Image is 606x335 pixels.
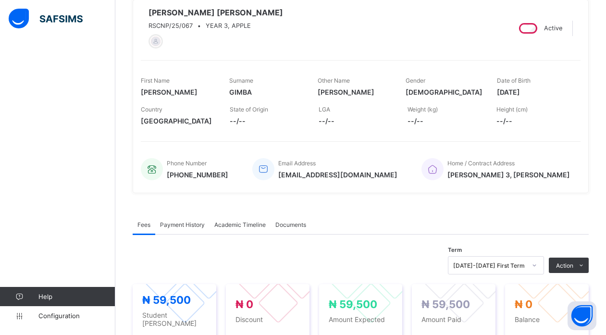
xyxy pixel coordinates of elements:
[329,315,393,323] span: Amount Expected
[447,171,570,179] span: [PERSON_NAME] 3, [PERSON_NAME]
[38,312,115,320] span: Configuration
[278,171,397,179] span: [EMAIL_ADDRESS][DOMAIN_NAME]
[141,77,170,84] span: First Name
[141,117,215,125] span: [GEOGRAPHIC_DATA]
[421,298,470,310] span: ₦ 59,500
[496,117,571,125] span: --/--
[148,22,193,29] span: RSCNP/25/067
[556,262,573,269] span: Action
[229,88,303,96] span: GIMBA
[544,25,562,32] span: Active
[318,77,350,84] span: Other Name
[497,88,571,96] span: [DATE]
[275,221,306,228] span: Documents
[142,294,191,306] span: ₦ 59,500
[447,160,515,167] span: Home / Contract Address
[319,106,330,113] span: LGA
[515,298,532,310] span: ₦ 0
[229,77,253,84] span: Surname
[453,262,526,269] div: [DATE]-[DATE] First Term
[408,117,482,125] span: --/--
[497,77,531,84] span: Date of Birth
[160,221,205,228] span: Payment History
[235,315,300,323] span: Discount
[137,221,150,228] span: Fees
[148,8,283,17] span: [PERSON_NAME] [PERSON_NAME]
[406,77,425,84] span: Gender
[206,22,251,29] span: YEAR 3, APPLE
[9,9,83,29] img: safsims
[142,311,207,327] span: Student [PERSON_NAME]
[148,22,283,29] div: •
[230,106,268,113] span: State of Origin
[568,301,596,330] button: Open asap
[167,171,228,179] span: [PHONE_NUMBER]
[230,117,304,125] span: --/--
[235,298,253,310] span: ₦ 0
[408,106,438,113] span: Weight (kg)
[141,88,215,96] span: [PERSON_NAME]
[319,117,393,125] span: --/--
[496,106,528,113] span: Height (cm)
[421,315,486,323] span: Amount Paid
[214,221,266,228] span: Academic Timeline
[406,88,482,96] span: [DEMOGRAPHIC_DATA]
[318,88,392,96] span: [PERSON_NAME]
[141,106,162,113] span: Country
[329,298,377,310] span: ₦ 59,500
[38,293,115,300] span: Help
[448,247,462,253] span: Term
[515,315,579,323] span: Balance
[278,160,316,167] span: Email Address
[167,160,207,167] span: Phone Number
